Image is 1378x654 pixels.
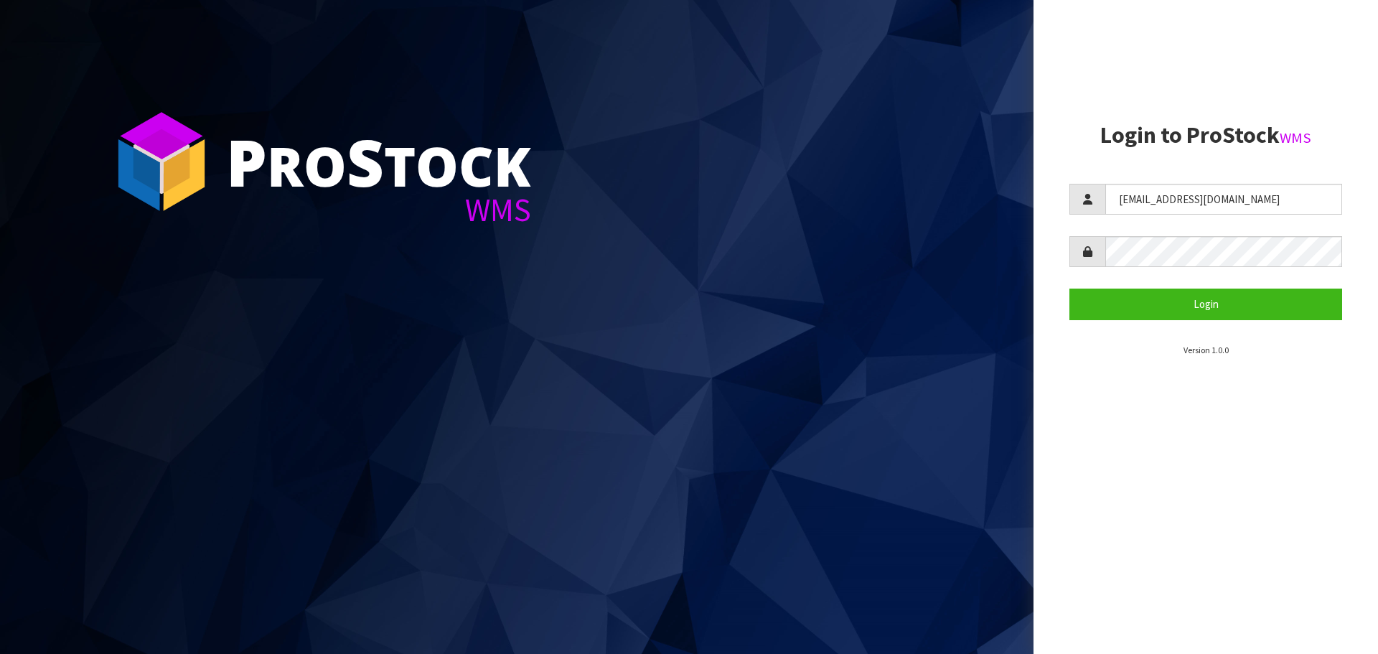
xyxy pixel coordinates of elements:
div: WMS [226,194,531,226]
h2: Login to ProStock [1069,123,1342,148]
small: WMS [1280,129,1311,147]
span: S [347,118,384,205]
img: ProStock Cube [108,108,215,215]
div: ro tock [226,129,531,194]
span: P [226,118,267,205]
input: Username [1105,184,1342,215]
small: Version 1.0.0 [1184,345,1229,355]
button: Login [1069,289,1342,319]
